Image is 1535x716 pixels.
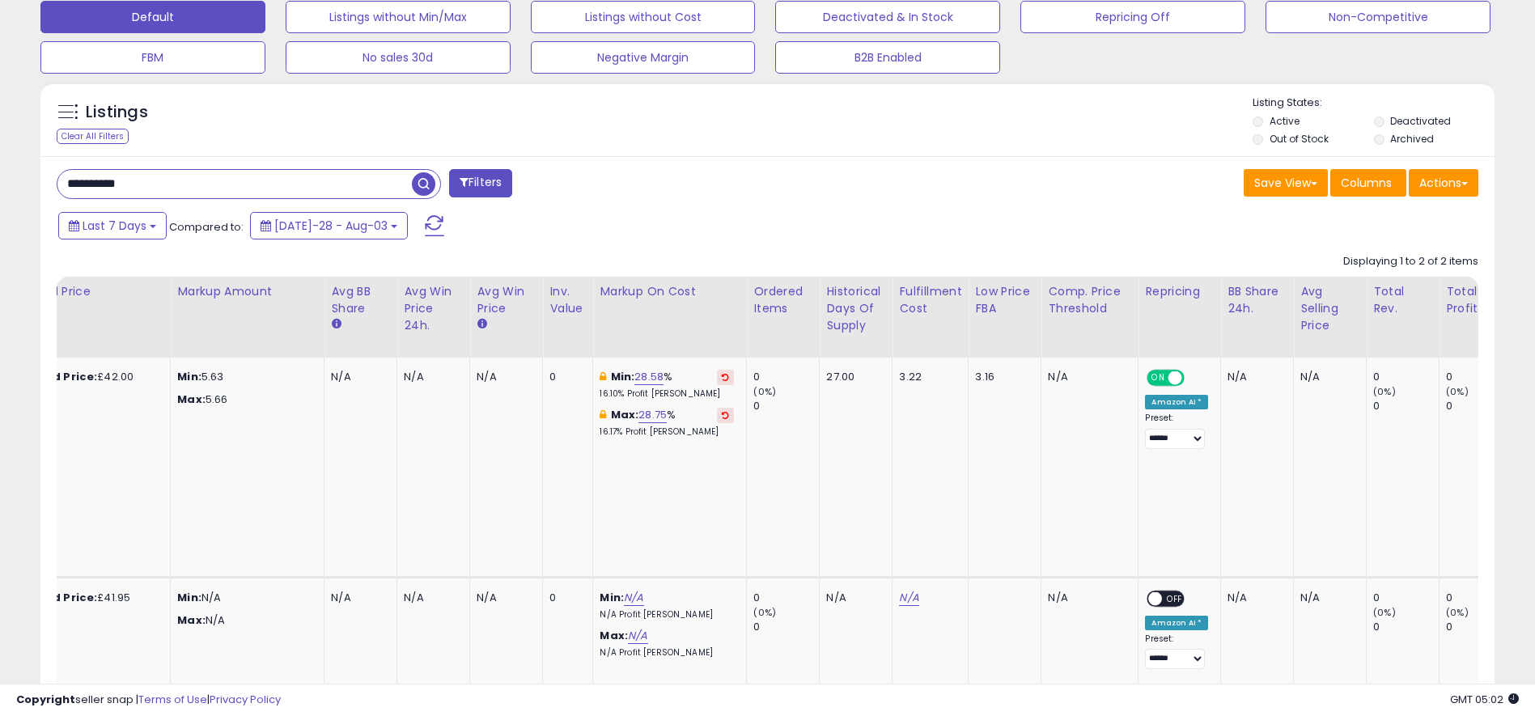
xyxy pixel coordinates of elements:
[177,370,312,384] p: 5.63
[1300,283,1359,334] div: Avg Selling Price
[1373,606,1396,619] small: (0%)
[16,692,75,707] strong: Copyright
[1446,399,1512,413] div: 0
[600,628,628,643] b: Max:
[899,283,961,317] div: Fulfillment Cost
[1373,591,1439,605] div: 0
[1145,395,1208,409] div: Amazon AI *
[826,283,885,334] div: Historical Days Of Supply
[1145,413,1208,449] div: Preset:
[600,590,624,605] b: Min:
[177,590,201,605] strong: Min:
[449,169,512,197] button: Filters
[23,590,97,605] b: Listed Price:
[23,370,158,384] div: £42.00
[404,283,463,334] div: Avg Win Price 24h.
[331,370,384,384] div: N/A
[600,609,734,621] p: N/A Profit [PERSON_NAME]
[1330,169,1406,197] button: Columns
[1300,591,1354,605] div: N/A
[1390,114,1451,128] label: Deactivated
[1373,370,1439,384] div: 0
[138,692,207,707] a: Terms of Use
[1409,169,1478,197] button: Actions
[1228,591,1281,605] div: N/A
[826,370,880,384] div: 27.00
[775,41,1000,74] button: B2B Enabled
[57,129,129,144] div: Clear All Filters
[404,591,457,605] div: N/A
[23,591,158,605] div: £41.95
[600,283,740,300] div: Markup on Cost
[331,317,341,332] small: Avg BB Share.
[611,369,635,384] b: Min:
[1244,169,1328,197] button: Save View
[753,399,819,413] div: 0
[1163,591,1189,605] span: OFF
[23,283,163,300] div: Listed Price
[899,590,918,606] a: N/A
[1300,370,1354,384] div: N/A
[1048,591,1126,605] div: N/A
[1048,283,1131,317] div: Comp. Price Threshold
[549,370,580,384] div: 0
[753,591,819,605] div: 0
[593,277,747,358] th: The percentage added to the cost of goods (COGS) that forms the calculator for Min & Max prices.
[1020,1,1245,33] button: Repricing Off
[531,1,756,33] button: Listings without Cost
[753,385,776,398] small: (0%)
[40,1,265,33] button: Default
[1373,399,1439,413] div: 0
[86,101,148,124] h5: Listings
[1450,692,1519,707] span: 2025-08-11 05:02 GMT
[1228,370,1281,384] div: N/A
[600,426,734,438] p: 16.17% Profit [PERSON_NAME]
[753,283,812,317] div: Ordered Items
[975,370,1028,384] div: 3.16
[40,41,265,74] button: FBM
[169,219,244,235] span: Compared to:
[1446,606,1469,619] small: (0%)
[1373,620,1439,634] div: 0
[1270,132,1329,146] label: Out of Stock
[177,392,312,407] p: 5.66
[286,41,511,74] button: No sales 30d
[1390,132,1434,146] label: Archived
[1446,385,1469,398] small: (0%)
[753,620,819,634] div: 0
[177,392,206,407] strong: Max:
[1446,591,1512,605] div: 0
[899,370,956,384] div: 3.22
[1149,371,1169,385] span: ON
[286,1,511,33] button: Listings without Min/Max
[1182,371,1208,385] span: OFF
[549,591,580,605] div: 0
[1446,620,1512,634] div: 0
[477,283,536,317] div: Avg Win Price
[624,590,643,606] a: N/A
[1253,95,1495,111] p: Listing States:
[274,218,388,234] span: [DATE]-28 - Aug-03
[1446,283,1505,317] div: Total Profit
[58,212,167,239] button: Last 7 Days
[1343,254,1478,269] div: Displaying 1 to 2 of 2 items
[1266,1,1490,33] button: Non-Competitive
[775,1,1000,33] button: Deactivated & In Stock
[1373,385,1396,398] small: (0%)
[83,218,146,234] span: Last 7 Days
[1145,616,1208,630] div: Amazon AI *
[600,408,734,438] div: %
[210,692,281,707] a: Privacy Policy
[177,369,201,384] strong: Min:
[549,283,586,317] div: Inv. value
[1048,370,1126,384] div: N/A
[477,317,486,332] small: Avg Win Price.
[477,370,530,384] div: N/A
[177,612,206,628] strong: Max:
[600,370,734,400] div: %
[1228,283,1287,317] div: BB Share 24h.
[1373,283,1432,317] div: Total Rev.
[826,591,880,605] div: N/A
[16,693,281,708] div: seller snap | |
[177,591,312,605] p: N/A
